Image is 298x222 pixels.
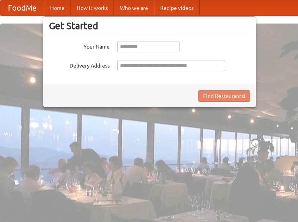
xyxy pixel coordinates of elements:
[114,0,154,16] a: Who we are
[154,0,200,16] a: Recipe videos
[0,0,44,16] a: FoodMe
[49,41,110,50] label: Your Name
[49,20,250,31] h3: Get Started
[49,60,110,69] label: Delivery Address
[44,0,71,16] a: Home
[198,90,250,102] button: Find Restaurants!
[71,0,114,16] a: How it works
